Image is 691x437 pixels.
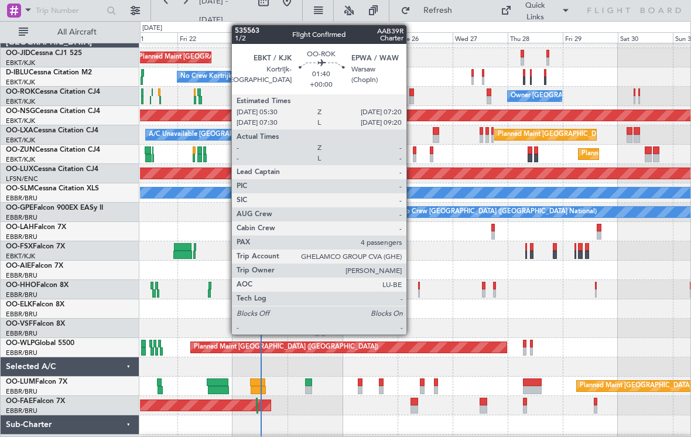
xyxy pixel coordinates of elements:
[508,32,563,43] div: Thu 28
[6,213,37,222] a: EBBR/BRU
[343,32,398,43] div: Mon 25
[6,204,33,211] span: OO-GPE
[6,185,99,192] a: OO-SLMCessna Citation XLS
[6,127,98,134] a: OO-LXACessna Citation CJ4
[6,185,34,192] span: OO-SLM
[288,32,343,43] div: Sun 24
[6,282,36,289] span: OO-HHO
[6,146,100,153] a: OO-ZUNCessna Citation CJ4
[413,6,462,15] span: Refresh
[194,339,378,356] div: Planned Maint [GEOGRAPHIC_DATA] ([GEOGRAPHIC_DATA])
[6,282,69,289] a: OO-HHOFalcon 8X
[6,320,33,327] span: OO-VSF
[6,262,63,269] a: OO-AIEFalcon 7X
[6,340,35,347] span: OO-WLP
[6,301,32,308] span: OO-ELK
[6,78,35,87] a: EBKT/KJK
[36,2,103,19] input: Trip Number
[6,50,30,57] span: OO-JID
[122,32,177,43] div: Thu 21
[6,378,35,385] span: OO-LUM
[6,166,98,173] a: OO-LUXCessna Citation CJ4
[563,32,618,43] div: Fri 29
[618,32,673,43] div: Sat 30
[401,203,597,221] div: No Crew [GEOGRAPHIC_DATA] ([GEOGRAPHIC_DATA] National)
[6,262,31,269] span: OO-AIE
[6,310,37,319] a: EBBR/BRU
[6,175,38,183] a: LFSN/ENC
[6,88,100,95] a: OO-ROKCessna Citation CJ4
[6,301,64,308] a: OO-ELKFalcon 8X
[6,271,37,280] a: EBBR/BRU
[495,1,576,20] button: Quick Links
[6,349,37,357] a: EBBR/BRU
[6,146,35,153] span: OO-ZUN
[13,23,127,42] button: All Aircraft
[177,32,232,43] div: Fri 22
[6,69,92,76] a: D-IBLUCessna Citation M2
[6,166,33,173] span: OO-LUX
[180,68,301,86] div: No Crew Kortrijk-[GEOGRAPHIC_DATA]
[6,407,37,415] a: EBBR/BRU
[345,87,394,105] div: A/C Unavailable
[6,398,65,405] a: OO-FAEFalcon 7X
[232,32,288,43] div: Sat 23
[6,88,35,95] span: OO-ROK
[6,320,65,327] a: OO-VSFFalcon 8X
[6,117,35,125] a: EBKT/KJK
[511,87,669,105] div: Owner [GEOGRAPHIC_DATA]-[GEOGRAPHIC_DATA]
[6,108,100,115] a: OO-NSGCessna Citation CJ4
[6,243,65,250] a: OO-FSXFalcon 7X
[6,398,33,405] span: OO-FAE
[6,50,82,57] a: OO-JIDCessna CJ1 525
[6,97,35,106] a: EBKT/KJK
[6,291,37,299] a: EBBR/BRU
[142,23,162,33] div: [DATE]
[6,108,35,115] span: OO-NSG
[453,32,508,43] div: Wed 27
[6,69,29,76] span: D-IBLU
[6,136,35,145] a: EBKT/KJK
[6,329,37,338] a: EBBR/BRU
[6,378,67,385] a: OO-LUMFalcon 7X
[395,1,466,20] button: Refresh
[6,252,35,261] a: EBKT/KJK
[6,233,37,241] a: EBBR/BRU
[6,155,35,164] a: EBKT/KJK
[263,203,459,221] div: No Crew [GEOGRAPHIC_DATA] ([GEOGRAPHIC_DATA] National)
[30,28,124,36] span: All Aircraft
[149,126,367,144] div: A/C Unavailable [GEOGRAPHIC_DATA] ([GEOGRAPHIC_DATA] National)
[6,224,66,231] a: OO-LAHFalcon 7X
[6,387,37,396] a: EBBR/BRU
[6,204,103,211] a: OO-GPEFalcon 900EX EASy II
[6,194,37,203] a: EBBR/BRU
[6,127,33,134] span: OO-LXA
[6,59,35,67] a: EBKT/KJK
[6,224,34,231] span: OO-LAH
[398,32,453,43] div: Tue 26
[6,243,33,250] span: OO-FSX
[6,340,74,347] a: OO-WLPGlobal 5500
